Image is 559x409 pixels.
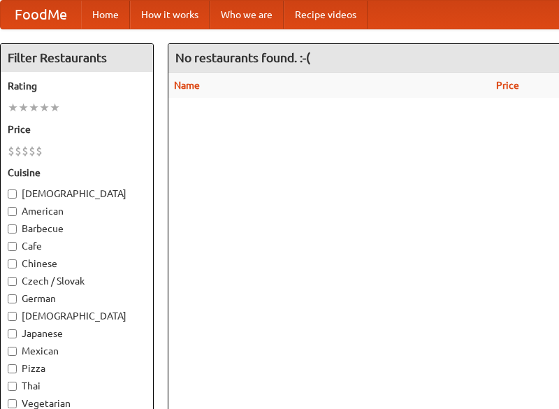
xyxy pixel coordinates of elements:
a: Who we are [210,1,284,29]
label: American [8,204,146,218]
label: Cafe [8,239,146,253]
label: Japanese [8,327,146,340]
h5: Rating [8,79,146,93]
li: $ [29,143,36,159]
input: Cafe [8,242,17,251]
input: Japanese [8,329,17,338]
a: Price [496,80,519,91]
h5: Price [8,122,146,136]
label: Mexican [8,344,146,358]
input: Vegetarian [8,399,17,408]
a: FoodMe [1,1,81,29]
label: German [8,292,146,306]
li: ★ [39,100,50,115]
input: German [8,294,17,303]
input: [DEMOGRAPHIC_DATA] [8,312,17,321]
h4: Filter Restaurants [1,44,153,72]
li: $ [8,143,15,159]
label: Barbecue [8,222,146,236]
input: Barbecue [8,224,17,234]
li: ★ [18,100,29,115]
input: Chinese [8,259,17,268]
label: [DEMOGRAPHIC_DATA] [8,187,146,201]
label: Czech / Slovak [8,274,146,288]
li: ★ [29,100,39,115]
li: $ [36,143,43,159]
label: Chinese [8,257,146,271]
input: Thai [8,382,17,391]
label: Pizza [8,361,146,375]
li: $ [22,143,29,159]
a: Home [81,1,130,29]
li: ★ [8,100,18,115]
li: ★ [50,100,60,115]
label: [DEMOGRAPHIC_DATA] [8,309,146,323]
a: Name [174,80,200,91]
input: Czech / Slovak [8,277,17,286]
h5: Cuisine [8,166,146,180]
label: Thai [8,379,146,393]
input: [DEMOGRAPHIC_DATA] [8,189,17,199]
a: How it works [130,1,210,29]
ng-pluralize: No restaurants found. :-( [175,51,310,64]
input: Mexican [8,347,17,356]
input: Pizza [8,364,17,373]
li: $ [15,143,22,159]
input: American [8,207,17,216]
a: Recipe videos [284,1,368,29]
